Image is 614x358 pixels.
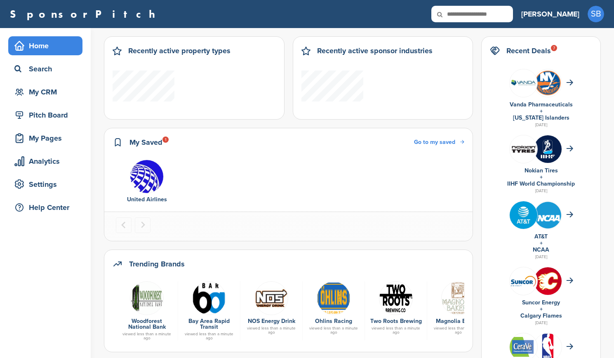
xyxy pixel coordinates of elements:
[12,85,82,99] div: My CRM
[510,135,537,163] img: Leqgnoiz 400x400
[130,160,164,193] img: 6exslf13 400x400
[192,281,226,315] img: 100px bart logo.svg
[520,312,562,319] a: Calgary Flames
[245,326,298,334] div: viewed less than a minute ago
[534,201,562,229] img: St3croq2 400x400
[551,45,557,51] div: 7
[414,138,464,147] a: Go to my saved
[522,299,560,306] a: Suncor Energy
[513,114,569,121] a: [US_STATE] Islanders
[369,326,423,334] div: viewed less than a minute ago
[8,36,82,55] a: Home
[12,154,82,169] div: Analytics
[307,281,360,314] a: Oehlins logo.svg
[116,217,132,233] button: Previous slide
[8,175,82,194] a: Settings
[540,108,543,115] a: +
[10,9,160,19] a: SponsorPitch
[534,135,562,163] img: Zskrbj6 400x400
[510,201,537,229] img: Tpli2eyp 400x400
[307,326,360,334] div: viewed less than a minute ago
[8,82,82,101] a: My CRM
[8,129,82,148] a: My Pages
[507,180,575,187] a: IIHF World Championship
[248,318,295,325] a: NOS Energy Drink
[510,101,573,108] a: Vanda Pharmaceuticals
[120,160,174,204] a: 6exslf13 400x400 United Airlines
[534,70,562,97] img: Open uri20141112 64162 1syu8aw?1415807642
[12,61,82,76] div: Search
[8,59,82,78] a: Search
[188,318,230,330] a: Bay Area Rapid Transit
[534,233,548,240] a: AT&T
[369,281,423,314] a: Basis master logo
[12,177,82,192] div: Settings
[120,281,174,314] a: Screen shot 2019 04 30 at 3.43.44 pm
[490,121,592,129] div: [DATE]
[135,217,151,233] button: Next slide
[12,200,82,215] div: Help Center
[130,281,164,315] img: Screen shot 2019 04 30 at 3.43.44 pm
[506,45,551,57] h2: Recent Deals
[490,319,592,327] div: [DATE]
[521,8,579,20] h3: [PERSON_NAME]
[8,152,82,171] a: Analytics
[120,195,174,204] div: United Airlines
[540,174,543,181] a: +
[254,281,288,315] img: Data
[8,106,82,125] a: Pitch Board
[510,337,537,357] img: Data
[245,281,298,314] a: Data
[8,198,82,217] a: Help Center
[12,108,82,122] div: Pitch Board
[370,318,422,325] a: Two Roots Brewing
[128,45,231,57] h2: Recently active property types
[315,318,352,325] a: Ohlins Racing
[317,45,433,57] h2: Recently active sponsor industries
[128,318,166,330] a: Woodforest National Bank
[540,240,543,247] a: +
[162,137,169,143] div: 1
[436,318,480,325] a: Magnolia Bakery
[540,306,543,313] a: +
[431,326,485,334] div: viewed less than a minute ago
[588,6,604,22] span: SB
[533,246,549,253] a: NCAA
[317,281,351,315] img: Oehlins logo.svg
[521,5,579,23] a: [PERSON_NAME]
[441,281,475,315] img: Open uri20141112 50798 n8jz44
[490,187,592,195] div: [DATE]
[129,137,162,148] h2: My Saved
[182,332,236,340] div: viewed less than a minute ago
[120,332,174,340] div: viewed less than a minute ago
[525,167,558,174] a: Nokian Tires
[116,160,178,204] div: 1 of 1
[12,131,82,146] div: My Pages
[431,281,485,314] a: Open uri20141112 50798 n8jz44
[12,38,82,53] div: Home
[414,139,455,146] span: Go to my saved
[510,69,537,97] img: 8shs2v5q 400x400
[534,267,562,295] img: 5qbfb61w 400x400
[182,281,236,314] a: 100px bart logo.svg
[490,253,592,261] div: [DATE]
[510,275,537,287] img: Data
[379,281,413,315] img: Basis master logo
[129,258,185,270] h2: Trending Brands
